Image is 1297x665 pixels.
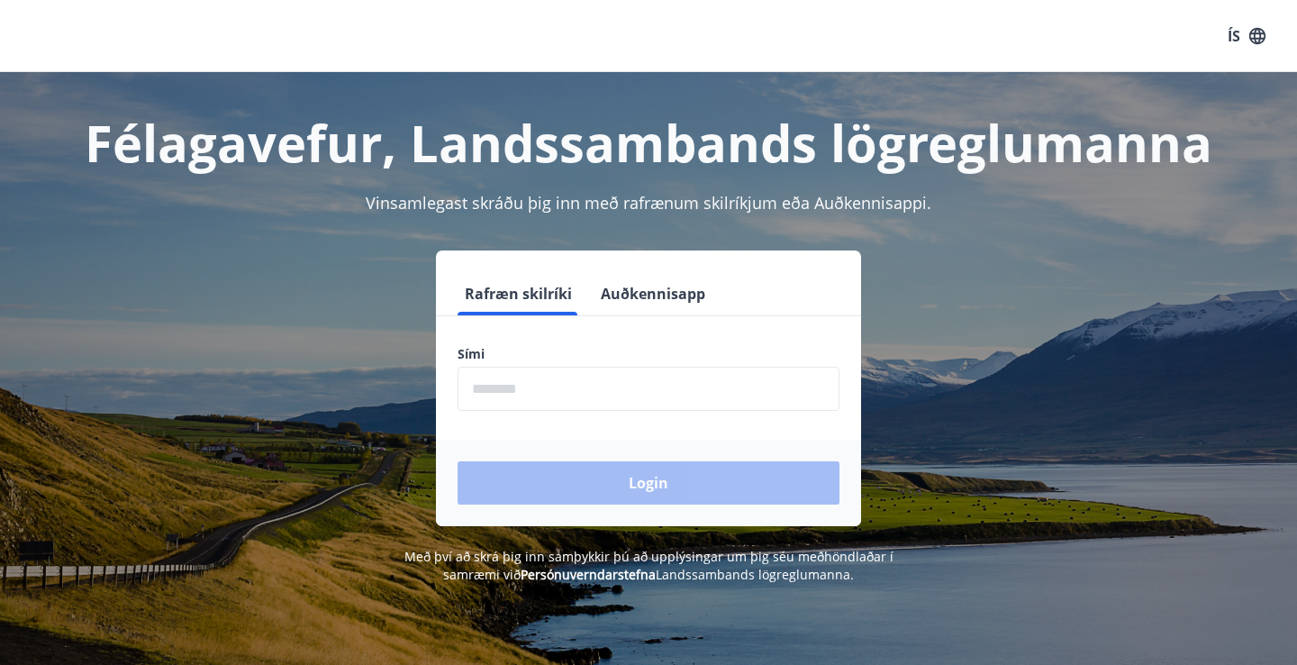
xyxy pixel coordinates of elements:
span: Með því að skrá þig inn samþykkir þú að upplýsingar um þig séu meðhöndlaðar í samræmi við Landssa... [404,548,893,583]
button: ÍS [1218,20,1275,52]
span: Vinsamlegast skráðu þig inn með rafrænum skilríkjum eða Auðkennisappi. [366,192,931,214]
h1: Félagavefur, Landssambands lögreglumanna [22,108,1275,177]
a: Persónuverndarstefna [521,566,656,583]
button: Rafræn skilríki [458,272,579,315]
label: Sími [458,345,839,363]
button: Auðkennisapp [594,272,712,315]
